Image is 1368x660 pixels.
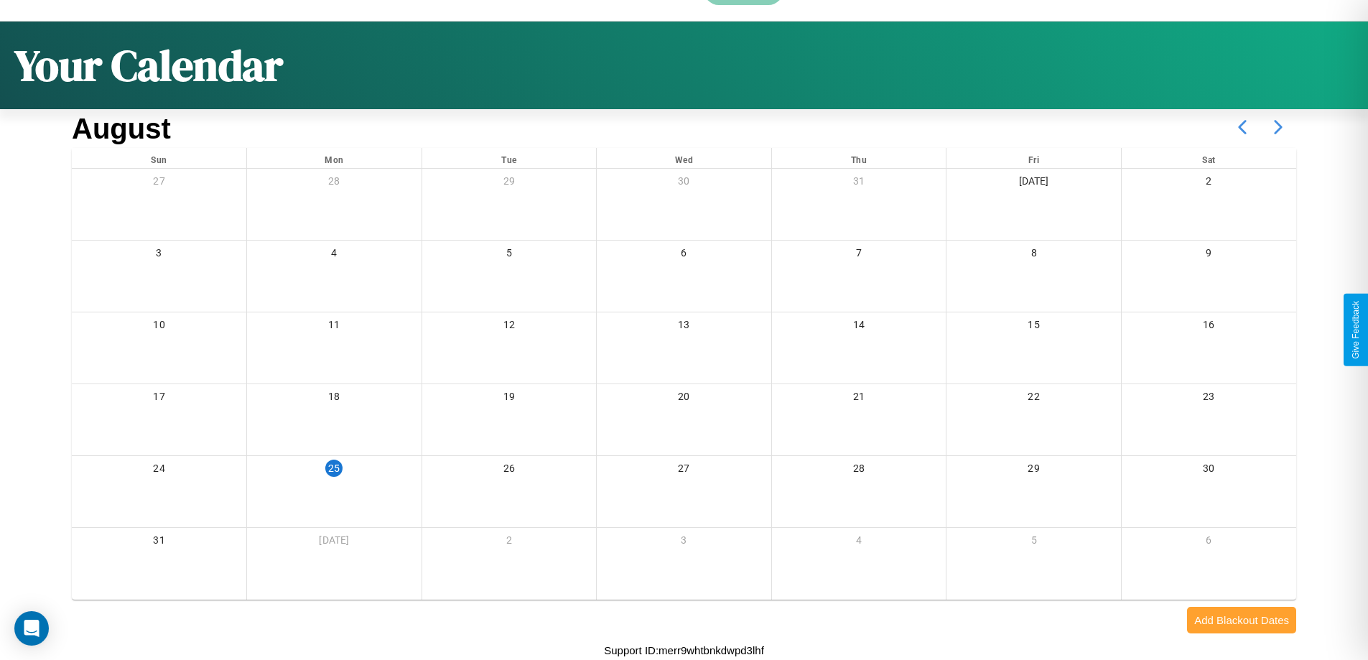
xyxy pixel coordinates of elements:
div: Give Feedback [1351,301,1361,359]
div: 21 [772,384,946,414]
div: Tue [422,148,597,168]
div: 4 [772,528,946,557]
div: 23 [1122,384,1296,414]
div: 2 [422,528,597,557]
div: Fri [946,148,1121,168]
h1: Your Calendar [14,36,283,95]
div: 22 [946,384,1121,414]
div: [DATE] [946,169,1121,198]
div: 16 [1122,312,1296,342]
div: 27 [597,456,771,485]
div: 25 [325,460,343,477]
p: Support ID: merr9whtbnkdwpd3lhf [604,641,764,660]
div: 11 [247,312,422,342]
button: Add Blackout Dates [1187,607,1296,633]
div: Wed [597,148,771,168]
div: 15 [946,312,1121,342]
div: [DATE] [247,528,422,557]
div: 5 [422,241,597,270]
div: 5 [946,528,1121,557]
div: 17 [72,384,246,414]
div: 27 [72,169,246,198]
div: Sun [72,148,246,168]
div: Open Intercom Messenger [14,611,49,646]
h2: August [72,113,171,145]
div: 12 [422,312,597,342]
div: 29 [422,169,597,198]
div: 8 [946,241,1121,270]
div: 31 [72,528,246,557]
div: 20 [597,384,771,414]
div: 6 [597,241,771,270]
div: 3 [72,241,246,270]
div: 6 [1122,528,1296,557]
div: 7 [772,241,946,270]
div: Mon [247,148,422,168]
div: 30 [1122,456,1296,485]
div: 2 [1122,169,1296,198]
div: 18 [247,384,422,414]
div: 29 [946,456,1121,485]
div: 30 [597,169,771,198]
div: 4 [247,241,422,270]
div: 28 [772,456,946,485]
div: 19 [422,384,597,414]
div: 28 [247,169,422,198]
div: 14 [772,312,946,342]
div: 24 [72,456,246,485]
div: 26 [422,456,597,485]
div: 9 [1122,241,1296,270]
div: 31 [772,169,946,198]
div: 3 [597,528,771,557]
div: 10 [72,312,246,342]
div: 13 [597,312,771,342]
div: Sat [1122,148,1296,168]
div: Thu [772,148,946,168]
